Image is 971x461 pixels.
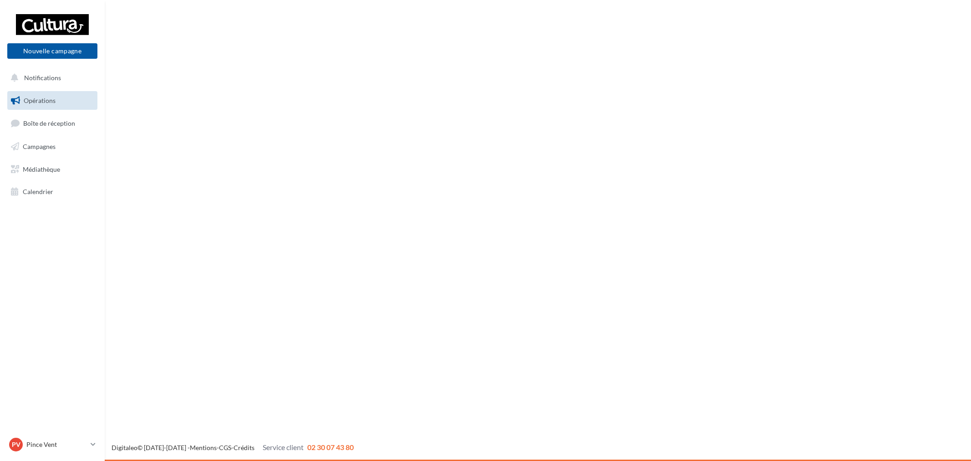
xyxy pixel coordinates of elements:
[23,188,53,195] span: Calendrier
[307,443,354,451] span: 02 30 07 43 80
[5,182,99,201] a: Calendrier
[7,436,97,453] a: PV Pince Vent
[23,165,60,173] span: Médiathèque
[24,74,61,82] span: Notifications
[5,137,99,156] a: Campagnes
[5,160,99,179] a: Médiathèque
[24,97,56,104] span: Opérations
[112,444,354,451] span: © [DATE]-[DATE] - - -
[23,143,56,150] span: Campagnes
[263,443,304,451] span: Service client
[219,444,231,451] a: CGS
[190,444,217,451] a: Mentions
[5,91,99,110] a: Opérations
[112,444,137,451] a: Digitaleo
[12,440,20,449] span: PV
[7,43,97,59] button: Nouvelle campagne
[5,68,96,87] button: Notifications
[5,113,99,133] a: Boîte de réception
[26,440,87,449] p: Pince Vent
[234,444,254,451] a: Crédits
[23,119,75,127] span: Boîte de réception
